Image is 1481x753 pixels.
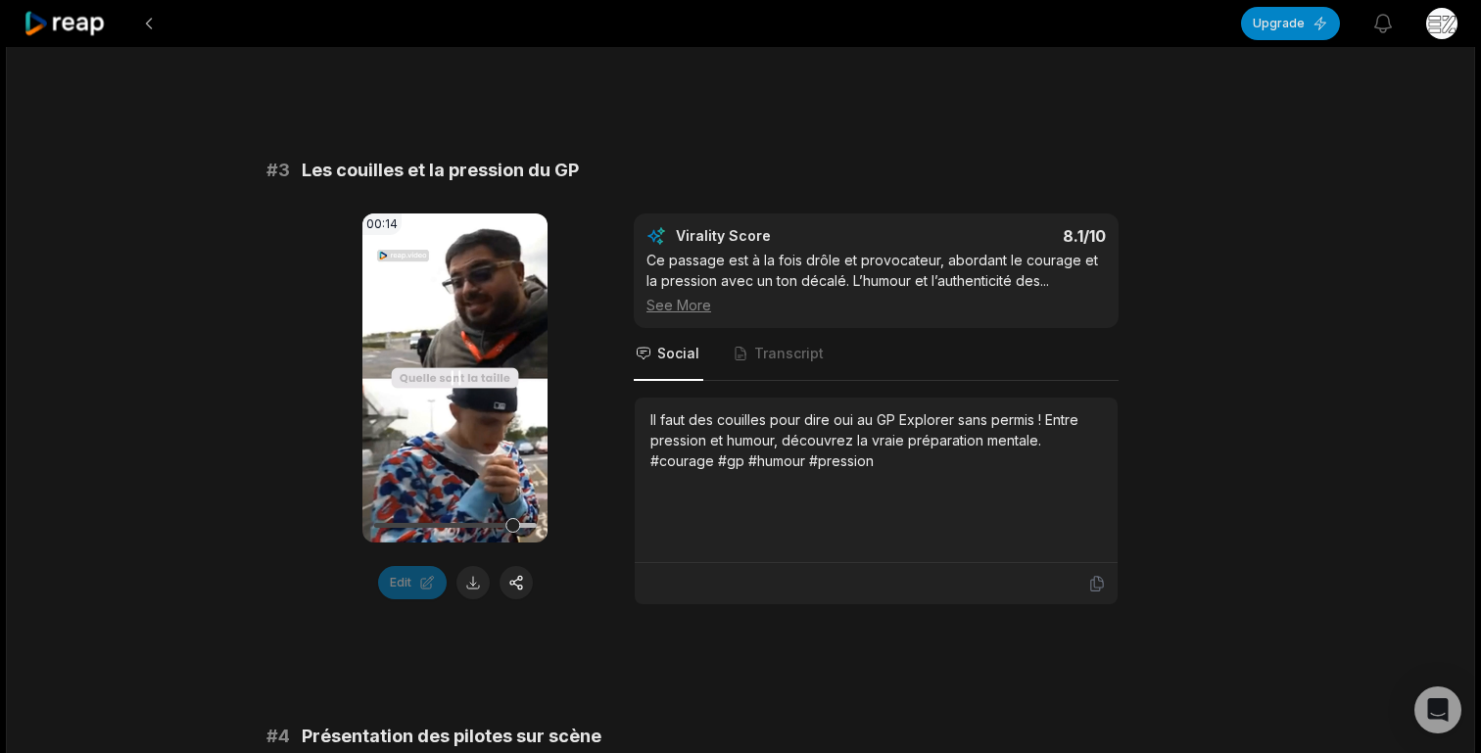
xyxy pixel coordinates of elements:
[646,250,1106,315] div: Ce passage est à la fois drôle et provocateur, abordant le courage et la pression avec un ton déc...
[1414,686,1461,733] div: Open Intercom Messenger
[378,566,447,599] button: Edit
[302,723,601,750] span: Présentation des pilotes sur scène
[1241,7,1340,40] button: Upgrade
[634,328,1119,381] nav: Tabs
[646,295,1106,315] div: See More
[650,409,1102,471] div: Il faut des couilles pour dire oui au GP Explorer sans permis ! Entre pression et humour, découvr...
[676,226,886,246] div: Virality Score
[302,157,579,184] span: Les couilles et la pression du GP
[266,157,290,184] span: # 3
[754,344,824,363] span: Transcript
[266,723,290,750] span: # 4
[362,213,548,542] video: Your browser does not support mp4 format.
[896,226,1107,246] div: 8.1 /10
[657,344,699,363] span: Social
